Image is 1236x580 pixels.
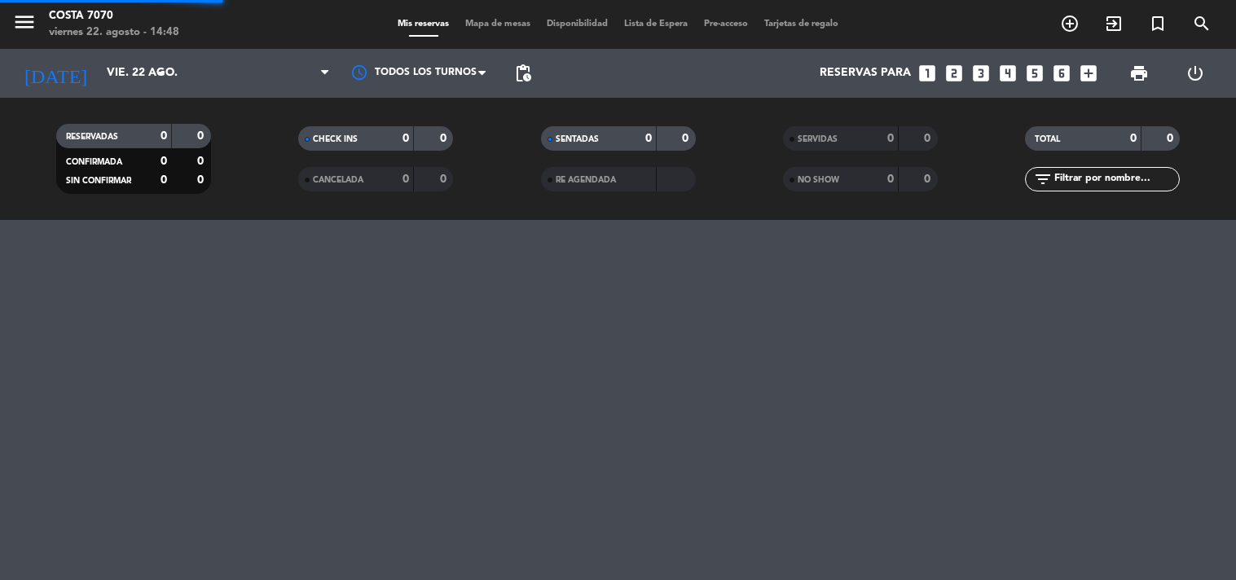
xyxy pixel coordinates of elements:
[917,63,938,84] i: looks_one
[756,20,847,29] span: Tarjetas de regalo
[997,63,1018,84] i: looks_4
[1033,169,1053,189] i: filter_list
[887,133,894,144] strong: 0
[943,63,965,84] i: looks_two
[820,67,911,80] span: Reservas para
[645,133,652,144] strong: 0
[402,133,409,144] strong: 0
[66,177,131,185] span: SIN CONFIRMAR
[887,174,894,185] strong: 0
[457,20,539,29] span: Mapa de mesas
[440,174,450,185] strong: 0
[1168,49,1224,98] div: LOG OUT
[12,10,37,34] i: menu
[313,135,358,143] span: CHECK INS
[682,133,692,144] strong: 0
[1024,63,1045,84] i: looks_5
[197,156,207,167] strong: 0
[924,174,934,185] strong: 0
[513,64,533,83] span: pending_actions
[66,133,118,141] span: RESERVADAS
[313,176,363,184] span: CANCELADA
[152,64,171,83] i: arrow_drop_down
[440,133,450,144] strong: 0
[1104,14,1124,33] i: exit_to_app
[1051,63,1072,84] i: looks_6
[556,176,616,184] span: RE AGENDADA
[1192,14,1212,33] i: search
[12,55,99,91] i: [DATE]
[798,135,838,143] span: SERVIDAS
[197,130,207,142] strong: 0
[161,156,167,167] strong: 0
[1185,64,1205,83] i: power_settings_new
[197,174,207,186] strong: 0
[798,176,839,184] span: NO SHOW
[1035,135,1060,143] span: TOTAL
[696,20,756,29] span: Pre-acceso
[161,130,167,142] strong: 0
[539,20,616,29] span: Disponibilidad
[970,63,992,84] i: looks_3
[924,133,934,144] strong: 0
[1167,133,1177,144] strong: 0
[66,158,122,166] span: CONFIRMADA
[49,24,179,41] div: viernes 22. agosto - 14:48
[1053,170,1179,188] input: Filtrar por nombre...
[12,10,37,40] button: menu
[1060,14,1080,33] i: add_circle_outline
[402,174,409,185] strong: 0
[389,20,457,29] span: Mis reservas
[1078,63,1099,84] i: add_box
[49,8,179,24] div: Costa 7070
[616,20,696,29] span: Lista de Espera
[1130,133,1137,144] strong: 0
[161,174,167,186] strong: 0
[1129,64,1149,83] span: print
[556,135,599,143] span: SENTADAS
[1148,14,1168,33] i: turned_in_not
